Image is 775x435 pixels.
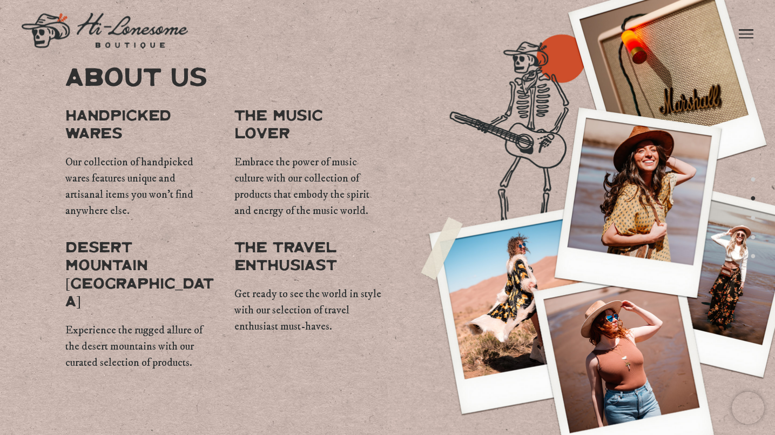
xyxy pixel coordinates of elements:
iframe: Chatra live chat [732,392,764,424]
span: The TRAVEL ENTHUSIAST [234,239,383,276]
img: logo [22,13,188,49]
button: 3 [750,211,756,225]
span: The Music Lover [234,108,383,144]
div: Experience the rugged allure of the desert mountains with our curated selection of products. [65,323,214,371]
button: 4 [750,230,756,244]
span: About Us [65,63,383,95]
button: 5 [750,250,756,263]
span: Handpicked wares [65,108,214,144]
button: 2 [750,192,756,205]
div: Embrace the power of music culture with our collection of products that embody the spirit and ene... [234,155,383,219]
span: Our collection of handpicked wares features unique and artisanal items you won't find anywhere else. [65,155,214,219]
div: Get ready to see the world in style with our selection of travel enthusiast must-haves. [234,286,383,335]
span: DESERT MOUNTAIN [GEOGRAPHIC_DATA] [65,239,214,312]
button: 1 [750,172,756,186]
